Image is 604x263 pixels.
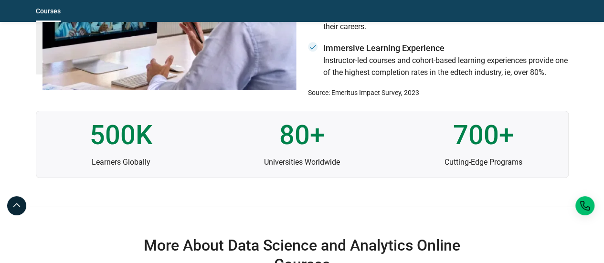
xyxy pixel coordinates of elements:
p: Cutting-Edge Programs [398,156,568,168]
p: 80+ [217,121,387,150]
p: 500K [36,121,206,150]
p: Source: Emeritus Impact Survey, 2023 [308,88,569,98]
p: Learners Globally [36,156,206,168]
p: Immersive Learning Experience [323,42,569,54]
p: Instructor-led courses and cohort-based learning experiences provide one of the highest completio... [323,54,569,79]
p: Universities Worldwide [217,156,387,168]
p: 700+ [398,121,568,150]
